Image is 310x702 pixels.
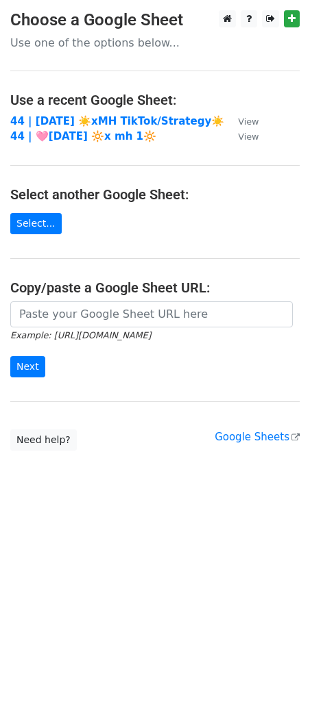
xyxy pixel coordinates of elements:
a: Select... [10,213,62,234]
a: 44 | 🩷[DATE] 🔆x mh 1🔆 [10,130,156,142]
h4: Use a recent Google Sheet: [10,92,300,108]
a: View [224,115,259,127]
h4: Select another Google Sheet: [10,186,300,203]
small: Example: [URL][DOMAIN_NAME] [10,330,151,340]
a: Google Sheets [215,431,300,443]
a: View [224,130,259,142]
p: Use one of the options below... [10,36,300,50]
input: Paste your Google Sheet URL here [10,301,293,327]
a: 44 | [DATE] ☀️xMH TikTok/Strategy☀️ [10,115,224,127]
input: Next [10,356,45,377]
h3: Choose a Google Sheet [10,10,300,30]
h4: Copy/paste a Google Sheet URL: [10,279,300,296]
a: Need help? [10,429,77,451]
small: View [238,116,259,127]
small: View [238,131,259,142]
